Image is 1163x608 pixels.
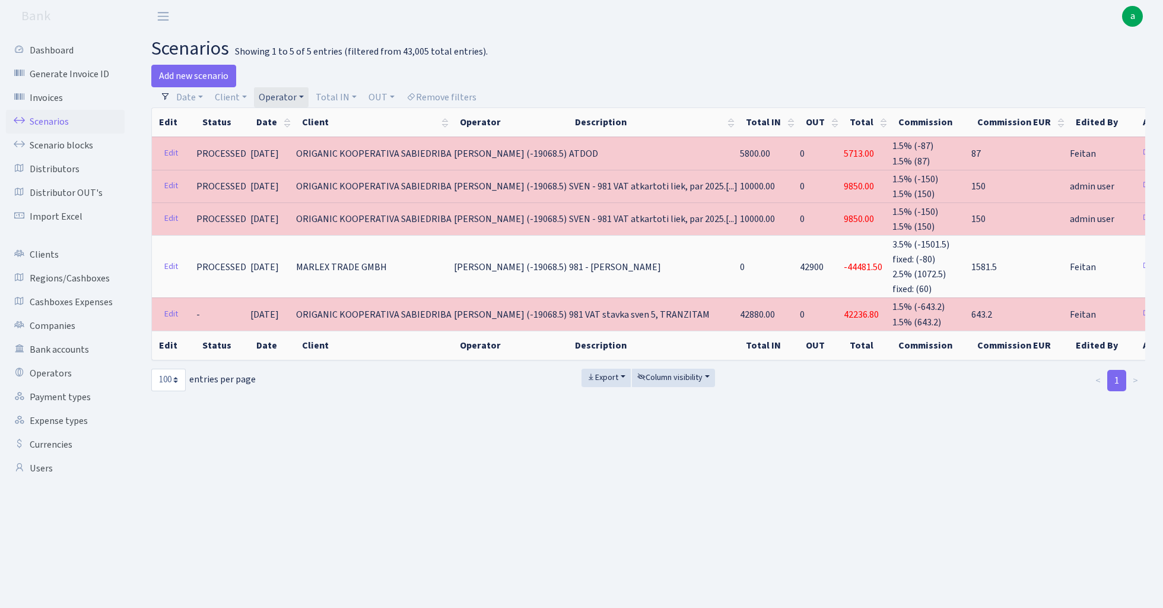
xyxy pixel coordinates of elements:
[151,369,256,391] label: entries per page
[971,261,997,274] span: 1581.5
[6,409,125,433] a: Expense types
[6,134,125,157] a: Scenario blocks
[892,140,933,168] span: 1.5% (-87) 1.5% (87)
[152,108,195,137] th: Edit
[159,258,183,276] a: Edit
[568,108,739,137] th: Description : activate to sort column ascending
[970,331,1069,360] th: Commission EUR
[6,362,125,385] a: Operators
[295,108,453,137] th: Client : activate to sort column ascending
[152,331,195,360] th: Edit
[892,238,949,296] span: 3.5% (-1501.5) fixed: (-80) 2.5% (1072.5) fixed: (60)
[295,331,453,360] th: Client
[159,177,183,195] a: Edit
[637,372,703,384] span: Column visibility
[1070,147,1096,161] span: Feitan
[151,65,236,87] a: Add new scenario
[632,369,715,387] button: Column visibility
[844,308,879,321] span: 42236.80
[171,87,208,107] a: Date
[6,39,125,62] a: Dashboard
[196,147,246,160] span: PROCESSED
[6,314,125,338] a: Companies
[739,108,799,137] th: Total IN : activate to sort column ascending
[6,290,125,314] a: Cashboxes Expenses
[971,147,981,160] span: 87
[740,213,775,226] span: 10000.00
[587,372,618,384] span: Export
[196,213,246,226] span: PROCESSED
[740,308,775,321] span: 42880.00
[1070,308,1096,322] span: Feitan
[569,180,738,193] span: SVEN - 981 VAT atkartoti liek, par 2025.[...]
[249,108,295,137] th: Date : activate to sort column ascending
[364,87,399,107] a: OUT
[843,108,891,137] th: Total : activate to sort column ascending
[569,308,710,321] span: 981 VAT stavka sven 5, TRANZITAM
[971,308,992,321] span: 643.2
[195,331,249,360] th: Status
[453,331,568,360] th: Operator
[892,301,945,329] span: 1.5% (-643.2) 1.5% (643.2)
[844,213,874,226] span: 9850.00
[296,179,452,194] span: ORIGANIC KOOPERATIVA SABIEDRIBA
[250,308,279,321] span: [DATE]
[195,108,249,137] th: Status
[569,147,598,160] span: ATDOD
[844,180,874,193] span: 9850.00
[235,46,488,58] div: Showing 1 to 5 of 5 entries (filtered from 43,005 total entries).
[844,261,882,274] span: -44481.50
[1122,6,1143,27] span: a
[210,87,252,107] a: Client
[970,108,1069,137] th: Commission EUR : activate to sort column ascending
[159,305,183,324] a: Edit
[800,147,805,160] span: 0
[971,213,986,226] span: 150
[740,261,745,274] span: 0
[148,7,178,26] button: Toggle navigation
[296,212,452,226] span: ORIGANIC KOOPERATIVA SABIEDRIBA
[6,110,125,134] a: Scenarios
[892,173,938,201] span: 1.5% (-150) 1.5% (150)
[800,308,805,321] span: 0
[740,147,770,160] span: 5800.00
[250,147,279,160] span: [DATE]
[159,210,183,228] a: Edit
[296,308,452,322] span: ORIGANIC KOOPERATIVA SABIEDRIBA
[740,180,775,193] span: 10000.00
[891,331,970,360] th: Commission
[843,331,891,360] th: Total
[250,180,279,193] span: [DATE]
[454,261,567,274] span: [PERSON_NAME] (-19068.5)
[844,147,874,160] span: 5713.00
[800,180,805,193] span: 0
[739,331,799,360] th: Total IN
[296,147,452,161] span: ORIGANIC KOOPERATIVA SABIEDRIBA
[453,108,568,137] th: Operator
[569,261,661,274] span: 981 - [PERSON_NAME]
[892,205,938,233] span: 1.5% (-150) 1.5% (150)
[196,308,200,321] span: -
[891,108,970,137] th: Commission
[6,181,125,205] a: Distributor OUT's
[6,385,125,409] a: Payment types
[800,213,805,226] span: 0
[249,331,295,360] th: Date
[581,369,631,387] button: Export
[254,87,309,107] a: Operator
[151,35,229,62] span: scenarios
[151,369,186,391] select: entries per page
[6,457,125,480] a: Users
[1069,331,1136,360] th: Edited By
[250,261,279,274] span: [DATE]
[250,213,279,226] span: [DATE]
[311,87,361,107] a: Total IN
[6,338,125,362] a: Bank accounts
[159,144,183,163] a: Edit
[1107,370,1126,391] a: 1
[6,157,125,181] a: Distributors
[568,331,739,360] th: Description
[1069,108,1136,137] th: Edited By
[799,331,843,360] th: OUT
[799,108,843,137] th: OUT : activate to sort column ascending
